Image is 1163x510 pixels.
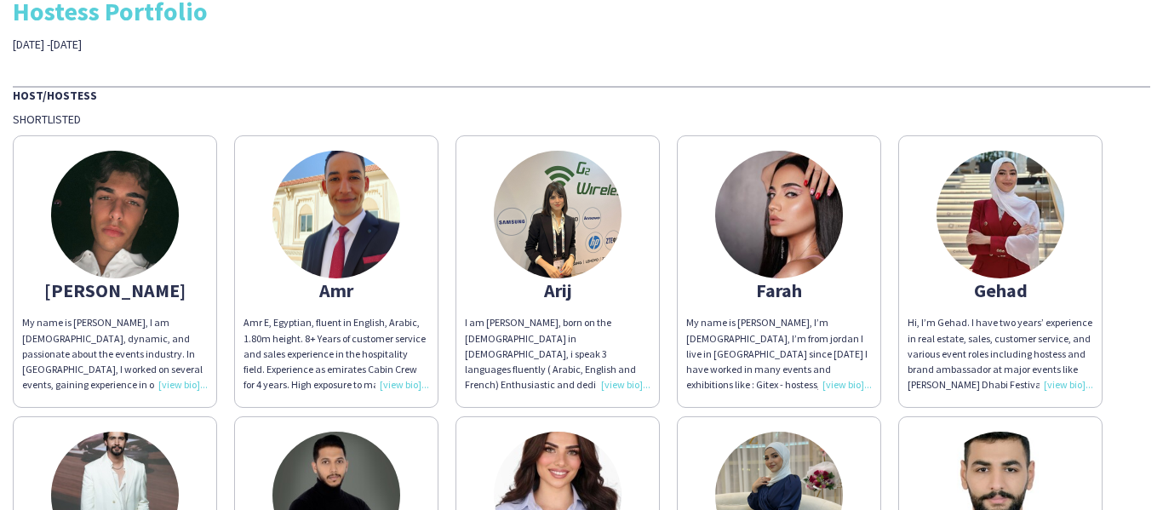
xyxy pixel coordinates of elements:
div: [PERSON_NAME] [22,283,208,298]
img: thumb-b0aa40ab-a04e-4c55-9c7d-c8bcc3d66517.jpg [272,151,400,278]
div: Host/Hostess [13,86,1150,103]
div: I am [PERSON_NAME], born on the [DEMOGRAPHIC_DATA] in [DEMOGRAPHIC_DATA], i speak 3 languages flu... [465,315,650,393]
div: [DATE] -[DATE] [13,37,411,52]
div: Amr E, Egyptian, fluent in English, Arabic, 1.80m height. 8+ Years of customer service and sales ... [243,315,429,393]
img: thumb-06994b64-c578-4e79-b136-1bed0018f88f.jpg [51,151,179,278]
img: thumb-63df1aa8-f0f5-4bdc-b023-80a757643b7f.jpg [494,151,622,278]
img: thumb-65a9f9a574b12.jpeg [715,151,843,278]
div: Amr [243,283,429,298]
div: My name is [PERSON_NAME], I’m [DEMOGRAPHIC_DATA], I’m from jordan I live in [GEOGRAPHIC_DATA] sin... [686,315,872,393]
div: Gehad [908,283,1093,298]
div: My name is [PERSON_NAME], I am [DEMOGRAPHIC_DATA], dynamic, and passionate about the events indus... [22,315,208,393]
div: Shortlisted [13,112,1150,127]
div: Farah [686,283,872,298]
div: Hi, I’m Gehad. I have two years’ experience in real estate, sales, customer service, and various ... [908,315,1093,393]
div: Arij [465,283,650,298]
img: thumb-679e24b381642.jpeg [937,151,1064,278]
